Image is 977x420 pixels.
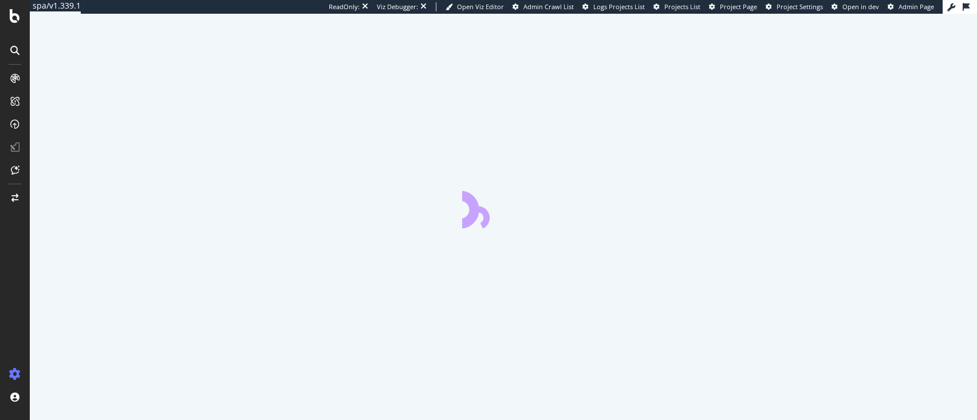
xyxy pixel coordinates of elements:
[653,2,700,11] a: Projects List
[377,2,418,11] div: Viz Debugger:
[709,2,757,11] a: Project Page
[664,2,700,11] span: Projects List
[329,2,360,11] div: ReadOnly:
[513,2,574,11] a: Admin Crawl List
[899,2,934,11] span: Admin Page
[462,187,545,228] div: animation
[446,2,504,11] a: Open Viz Editor
[766,2,823,11] a: Project Settings
[593,2,645,11] span: Logs Projects List
[777,2,823,11] span: Project Settings
[523,2,574,11] span: Admin Crawl List
[457,2,504,11] span: Open Viz Editor
[582,2,645,11] a: Logs Projects List
[832,2,879,11] a: Open in dev
[888,2,934,11] a: Admin Page
[842,2,879,11] span: Open in dev
[720,2,757,11] span: Project Page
